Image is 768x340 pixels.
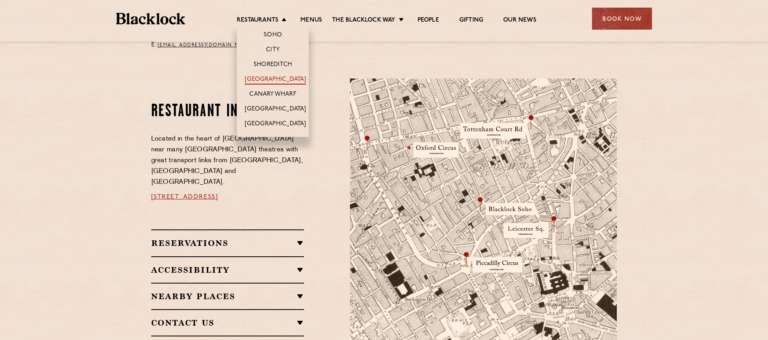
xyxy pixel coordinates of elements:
[245,105,306,114] a: [GEOGRAPHIC_DATA]
[254,61,292,70] a: Shoreditch
[151,318,304,328] h2: Contact Us
[151,194,218,200] a: [STREET_ADDRESS]
[151,238,304,248] h2: Reservations
[249,91,296,99] a: Canary Wharf
[332,16,395,25] a: The Blacklock Way
[151,292,304,301] h2: Nearby Places
[245,120,306,129] a: [GEOGRAPHIC_DATA]
[459,16,483,25] a: Gifting
[418,16,439,25] a: People
[245,76,306,84] a: [GEOGRAPHIC_DATA]
[264,31,282,40] a: Soho
[151,102,304,122] h2: Restaurant information
[503,16,536,25] a: Our News
[151,265,304,275] h2: Accessibility
[592,8,652,30] div: Book Now
[151,134,304,188] p: Located in the heart of [GEOGRAPHIC_DATA] near many [GEOGRAPHIC_DATA] theatres with great transpo...
[300,16,322,25] a: Menus
[266,46,280,55] a: City
[151,40,259,50] p: E:
[158,43,253,48] a: [EMAIL_ADDRESS][DOMAIN_NAME]
[237,16,278,25] a: Restaurants
[116,13,185,24] img: BL_Textured_Logo-footer-cropped.svg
